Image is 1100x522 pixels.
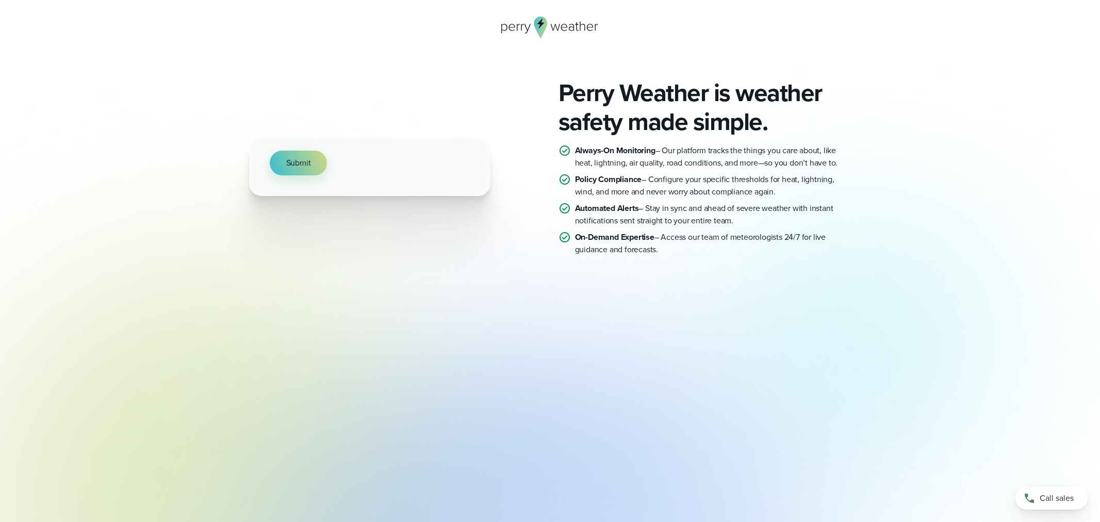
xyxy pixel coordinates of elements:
[575,173,642,185] strong: Policy Compliance
[575,231,654,243] strong: On-Demand Expertise
[575,202,639,214] strong: Automated Alerts
[1040,492,1074,504] span: Call sales
[1015,487,1088,510] a: Call sales
[575,231,851,256] p: – Access our team of meteorologists 24/7 for live guidance and forecasts.
[559,78,851,136] h2: Perry Weather is weather safety made simple.
[575,144,655,156] strong: Always-On Monitoring
[286,157,311,169] span: Submit
[575,144,851,169] p: – Our platform tracks the things you care about, like heat, lightning, air quality, road conditio...
[575,202,851,227] p: – Stay in sync and ahead of severe weather with instant notifications sent straight to your entir...
[575,173,851,198] p: – Configure your specific thresholds for heat, lightning, wind, and more and never worry about co...
[270,151,327,175] button: Submit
